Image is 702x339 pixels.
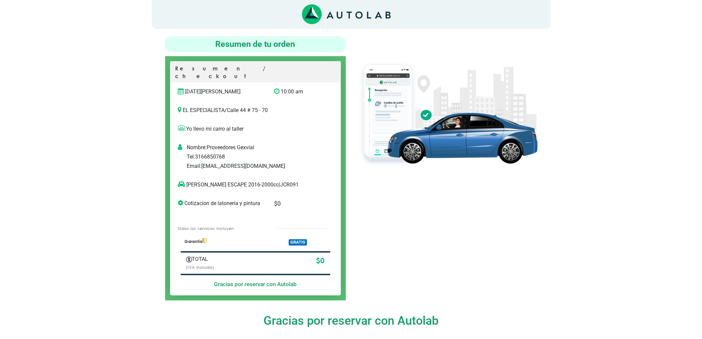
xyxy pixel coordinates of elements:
p: [PERSON_NAME] ESCAPE 2016-2000cc | JCR091 [178,181,319,189]
p: $ 0 [248,255,325,267]
h4: Resumen de tu orden [167,39,344,50]
h5: Gracias por reservar con Autolab [181,281,330,287]
p: EL ESPECIALISTA / Calle 44 # 75 - 70 [178,106,333,114]
p: TOTAL [186,255,238,263]
span: GRATIS [289,239,307,246]
p: Nombre: Proveedores Gexvial [187,144,338,152]
p: Garantía [184,238,264,245]
img: Autobooking-Iconos-23.png [186,257,192,263]
p: 10:00 am [274,88,319,96]
p: Tel: 3166850768 [187,153,338,161]
p: $ 0 [274,199,319,208]
p: Cotizacion de latoneria y pintura [178,199,264,207]
p: Email: [EMAIL_ADDRESS][DOMAIN_NAME] [187,162,338,170]
small: (IVA incluido) [186,265,214,270]
p: Resumen / checkout [175,65,336,82]
a: Link al sitio de autolab [302,11,391,17]
p: Todos los servicios incluyen [177,225,262,232]
h4: Gracias por reservar con Autolab [152,314,551,328]
p: Yo llevo mi carro al taller [178,125,333,133]
p: [DATE][PERSON_NAME] [178,88,264,96]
